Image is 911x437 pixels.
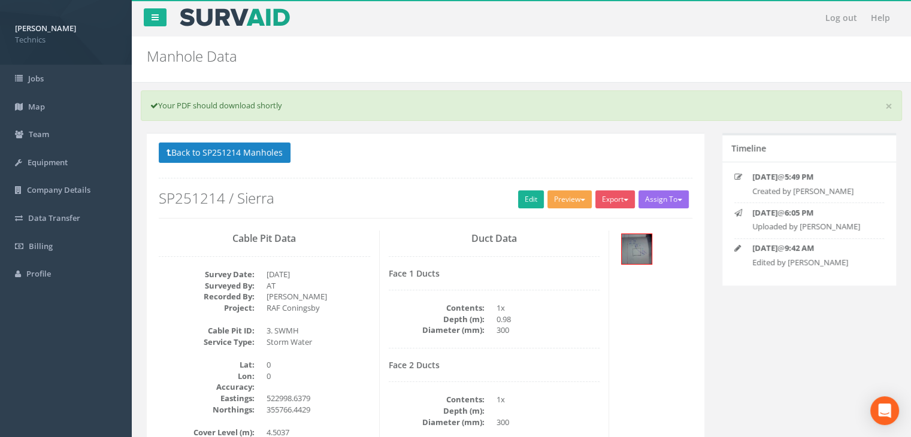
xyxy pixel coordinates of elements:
span: Equipment [28,157,68,168]
dt: Northings: [159,404,255,415]
span: Jobs [28,73,44,84]
img: 7065c22d-e39e-1616-57dd-9db0a8cdc2b2_28c14a21-0e7e-388f-baae-13b0289907d6_thumb.jpg [622,234,652,264]
h2: Manhole Data [147,48,768,64]
h3: Cable Pit Data [159,233,370,244]
dd: RAF Coningsby [267,302,370,314]
button: Back to SP251214 Manholes [159,142,290,163]
button: Assign To [638,190,689,208]
span: Team [29,129,49,139]
a: Edit [518,190,544,208]
strong: [DATE] [752,242,777,253]
strong: [DATE] [752,207,777,218]
a: × [885,100,892,113]
dt: Service Type: [159,336,255,348]
div: Open Intercom Messenger [870,396,899,425]
dd: [PERSON_NAME] [267,291,370,302]
dt: Eastings: [159,393,255,404]
h4: Face 1 Ducts [389,269,600,278]
dt: Project: [159,302,255,314]
strong: [DATE] [752,171,777,182]
p: Uploaded by [PERSON_NAME] [752,221,874,232]
dd: 0 [267,371,370,382]
a: [PERSON_NAME] Technics [15,20,117,45]
dd: 355766.4429 [267,404,370,415]
dt: Depth (m): [389,314,485,325]
h2: SP251214 / Sierra [159,190,692,206]
dd: 0.98 [497,314,600,325]
button: Preview [547,190,592,208]
dd: 300 [497,324,600,336]
dd: AT [267,280,370,292]
span: Company Details [27,184,90,195]
span: Technics [15,34,117,45]
dt: Lon: [159,371,255,382]
p: Edited by [PERSON_NAME] [752,257,874,268]
dd: 1x [497,394,600,405]
dd: 1x [497,302,600,314]
dt: Lat: [159,359,255,371]
dd: [DATE] [267,269,370,280]
dt: Contents: [389,302,485,314]
dt: Survey Date: [159,269,255,280]
span: Map [28,101,45,112]
button: Export [595,190,635,208]
dt: Depth (m): [389,405,485,417]
dt: Cable Pit ID: [159,325,255,336]
h4: Face 2 Ducts [389,360,600,369]
dt: Recorded By: [159,291,255,302]
strong: 5:49 PM [785,171,813,182]
p: @ [752,207,874,218]
dt: Diameter (mm): [389,417,485,428]
span: Profile [26,268,51,279]
span: Data Transfer [28,213,80,223]
p: @ [752,171,874,183]
dd: Storm Water [267,336,370,348]
p: Created by [PERSON_NAME] [752,186,874,197]
h3: Duct Data [389,233,600,244]
strong: [PERSON_NAME] [15,23,76,34]
dd: 300 [497,417,600,428]
p: @ [752,242,874,254]
strong: 9:42 AM [785,242,814,253]
dd: 0 [267,359,370,371]
dt: Diameter (mm): [389,324,485,336]
dt: Accuracy: [159,381,255,393]
h5: Timeline [731,144,766,153]
div: Your PDF should download shortly [141,90,902,121]
span: Billing [29,241,53,251]
dd: 522998.6379 [267,393,370,404]
dt: Contents: [389,394,485,405]
strong: 6:05 PM [785,207,813,218]
dd: 3. SWMH [267,325,370,336]
dt: Surveyed By: [159,280,255,292]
